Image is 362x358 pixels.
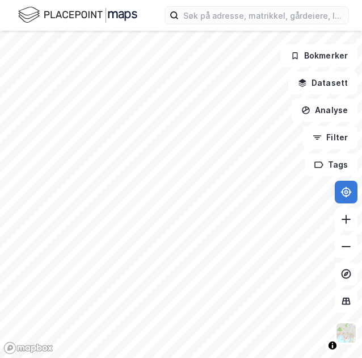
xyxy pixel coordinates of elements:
button: Datasett [288,72,357,94]
button: Analyse [292,99,357,122]
input: Søk på adresse, matrikkel, gårdeiere, leietakere eller personer [179,7,348,24]
button: Tags [305,153,357,176]
button: Filter [303,126,357,149]
img: logo.f888ab2527a4732fd821a326f86c7f29.svg [18,5,137,25]
div: Kontrollprogram for chat [305,303,362,358]
a: Mapbox homepage [3,342,53,355]
iframe: Chat Widget [305,303,362,358]
button: Bokmerker [281,44,357,67]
